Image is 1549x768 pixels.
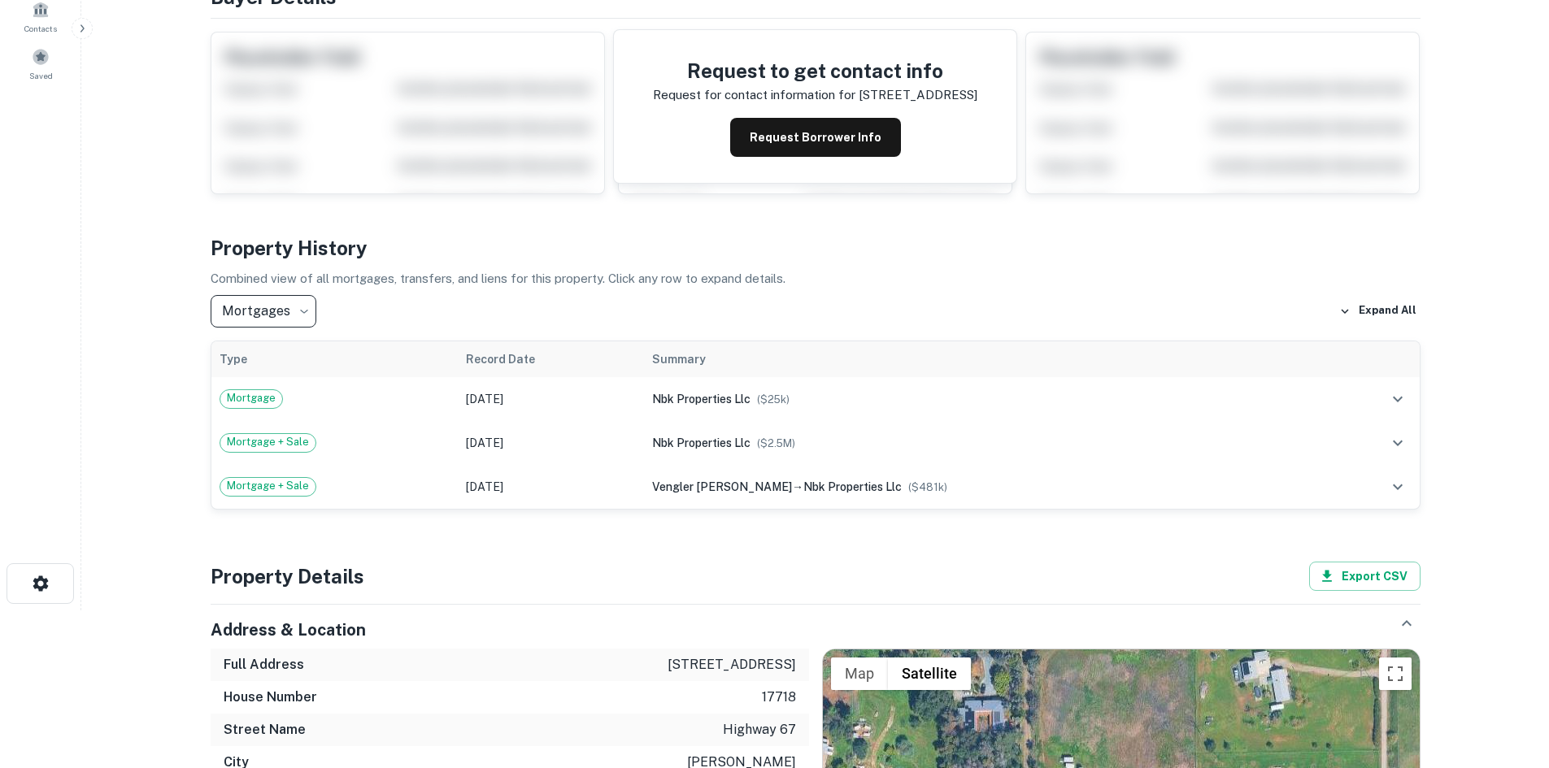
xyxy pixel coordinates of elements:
td: [DATE] [458,465,644,509]
div: Mortgages [211,295,316,328]
a: Saved [5,41,76,85]
button: Toggle fullscreen view [1379,657,1412,690]
p: Combined view of all mortgages, transfers, and liens for this property. Click any row to expand d... [211,269,1421,289]
span: Mortgage [220,390,282,406]
h6: Street Name [224,720,306,740]
span: Saved [29,69,53,82]
button: Show street map [831,657,888,690]
span: nbk properties llc [803,480,902,493]
button: Expand All [1335,299,1421,323]
span: ($ 25k ) [757,393,790,406]
th: Type [211,341,458,377]
h4: Property History [211,233,1421,263]
span: nbk properties llc [652,393,751,406]
button: Show satellite imagery [888,657,971,690]
h6: House Number [224,688,317,707]
th: Record Date [458,341,644,377]
button: Export CSV [1309,562,1421,591]
span: Mortgage + Sale [220,478,315,494]
iframe: Chat Widget [1468,638,1549,716]
span: vengler [PERSON_NAME] [652,480,792,493]
p: [STREET_ADDRESS] [668,655,796,675]
span: ($ 481k ) [908,481,947,493]
h6: Full Address [224,655,304,675]
span: nbk properties llc [652,436,751,449]
td: [DATE] [458,421,644,465]
h4: Request to get contact info [653,56,977,85]
button: expand row [1384,429,1412,457]
div: → [652,478,1316,496]
span: Mortgage + Sale [220,434,315,450]
span: Contacts [24,22,57,35]
button: Request Borrower Info [730,118,901,157]
p: Request for contact information for [653,85,855,105]
span: ($ 2.5M ) [757,437,795,449]
p: 17718 [762,688,796,707]
td: [DATE] [458,377,644,421]
button: expand row [1384,473,1412,501]
p: highway 67 [723,720,796,740]
p: [STREET_ADDRESS] [859,85,977,105]
h4: Property Details [211,562,364,591]
h5: Address & Location [211,618,366,642]
button: expand row [1384,385,1412,413]
th: Summary [644,341,1324,377]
